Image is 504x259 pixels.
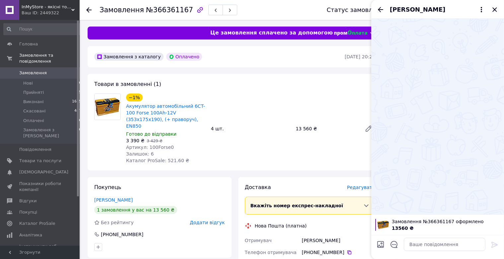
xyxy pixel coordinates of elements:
span: Це замовлення сплачено за допомогою [210,29,333,37]
button: Назад [377,6,385,14]
span: Телефон отримувача [245,250,297,255]
span: Редагувати [347,185,375,190]
span: Інструменти веб-майстра та SEO [19,243,61,255]
div: 1 замовлення у вас на 13 560 ₴ [94,206,177,214]
span: Замовлення [100,6,144,14]
div: Повернутися назад [86,7,92,13]
div: 13 560 ₴ [293,124,359,133]
span: 25 [77,90,81,96]
div: Статус замовлення [327,7,388,13]
span: Нові [23,80,33,86]
a: Редагувати [362,122,375,135]
span: 13560 ₴ [392,226,414,231]
button: Відкрити шаблони відповідей [390,240,398,249]
span: Виконані [23,99,44,105]
span: Товари в замовленні (1) [94,81,161,87]
span: №366361167 [146,6,193,14]
span: Замовлення та повідомлення [19,52,80,64]
span: Каталог ProSale: 521.60 ₴ [126,158,189,163]
span: Оплачені [23,118,44,124]
span: 0 [79,118,81,124]
span: 447 [74,108,81,114]
img: 6843694344_w100_h100_akkumulyator-avtomobilnyj-6ct-100.jpg [377,219,389,231]
div: Замовлення з каталогу [94,53,164,61]
button: [PERSON_NAME] [390,5,485,14]
span: Додати відгук [190,220,225,225]
div: 4 шт. [208,124,293,133]
input: Пошук [3,23,82,35]
div: [PHONE_NUMBER] [100,231,144,238]
span: InMyStore - якісні товари [22,4,71,10]
img: Акумулятор автомобільний 6CT-100 Forse 100Ah-12V (353х175х190), (+ праворуч), EN850 [95,94,120,120]
span: Повідомлення [19,147,51,153]
span: Без рейтингу [101,220,134,225]
span: Готово до відправки [126,131,177,137]
span: Аналітика [19,232,42,238]
span: Покупець [94,184,121,190]
span: 0 [79,127,81,139]
span: Замовлення №366361167 оформлено [392,218,500,225]
a: [PERSON_NAME] [94,197,133,203]
span: [DEMOGRAPHIC_DATA] [19,169,68,175]
span: Отримувач [245,238,272,243]
div: Ваш ID: 2449322 [22,10,80,16]
span: Артикул: 100Forse0 [126,145,174,150]
span: Скасовані [23,108,46,114]
time: [DATE] 20:20 [345,54,375,59]
span: 3 429 ₴ [147,139,162,143]
span: Показники роботи компанії [19,181,61,193]
span: Прийняті [23,90,44,96]
span: Замовлення з [PERSON_NAME] [23,127,79,139]
span: 1675 [72,99,81,105]
span: Вкажіть номер експрес-накладної [251,203,343,208]
div: Нова Пошта (платна) [253,223,309,229]
div: [PHONE_NUMBER] [302,249,375,256]
a: Акумулятор автомобільний 6CT-100 Forse 100Ah-12V (353х175х190), (+ праворуч), EN850 [126,103,205,129]
span: Залишок: 6 [126,151,154,157]
div: −1% [126,94,143,101]
span: Товари та послуги [19,158,61,164]
span: 0 [79,80,81,86]
span: Замовлення [19,70,47,76]
span: Головна [19,41,38,47]
div: [PERSON_NAME] [301,234,377,246]
span: Доставка [245,184,271,190]
div: Оплачено [166,53,202,61]
button: Закрити [491,6,499,14]
span: Відгуки [19,198,36,204]
span: [PERSON_NAME] [390,5,445,14]
span: Покупці [19,209,37,215]
span: 3 390 ₴ [126,138,144,143]
span: Каталог ProSale [19,221,55,227]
